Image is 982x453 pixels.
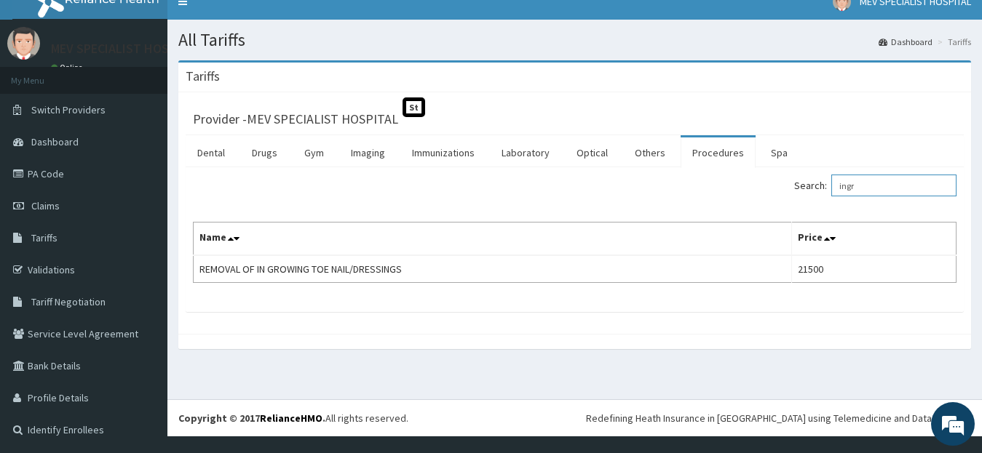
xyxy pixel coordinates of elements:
span: Dashboard [31,135,79,148]
a: Procedures [681,137,756,168]
img: User Image [7,27,40,60]
div: Minimize live chat window [239,7,274,42]
td: 21500 [792,255,957,283]
a: Spa [759,137,799,168]
div: Redefining Heath Insurance in [GEOGRAPHIC_DATA] using Telemedicine and Data Science! [586,411,971,425]
a: RelianceHMO [260,412,322,425]
span: We're online! [84,135,201,281]
a: Others [623,137,677,168]
th: Price [792,223,957,256]
span: Tariff Negotiation [31,295,106,308]
input: Search: [831,175,957,196]
span: Tariffs [31,231,58,244]
textarea: Type your message and hit 'Enter' [7,300,277,351]
li: Tariffs [934,36,971,48]
img: d_794563401_company_1708531726252_794563401 [27,73,59,109]
a: Online [51,63,86,73]
label: Search: [794,175,957,196]
a: Immunizations [400,137,486,168]
h1: All Tariffs [178,31,971,49]
a: Laboratory [490,137,561,168]
h3: Tariffs [186,70,220,83]
p: MEV SPECIALIST HOSPITAL [51,42,201,55]
h3: Provider - MEV SPECIALIST HOSPITAL [193,113,398,126]
footer: All rights reserved. [167,399,982,436]
a: Imaging [339,137,397,168]
span: St [403,97,425,117]
th: Name [194,223,792,256]
a: Gym [293,137,336,168]
strong: Copyright © 2017 . [178,412,325,425]
span: Claims [31,199,60,212]
span: Switch Providers [31,103,106,116]
a: Dashboard [879,36,932,48]
div: Chat with us now [76,81,245,100]
a: Drugs [240,137,289,168]
td: REMOVAL OF IN GROWING TOE NAIL/DRESSINGS [194,255,792,283]
a: Optical [565,137,619,168]
a: Dental [186,137,237,168]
